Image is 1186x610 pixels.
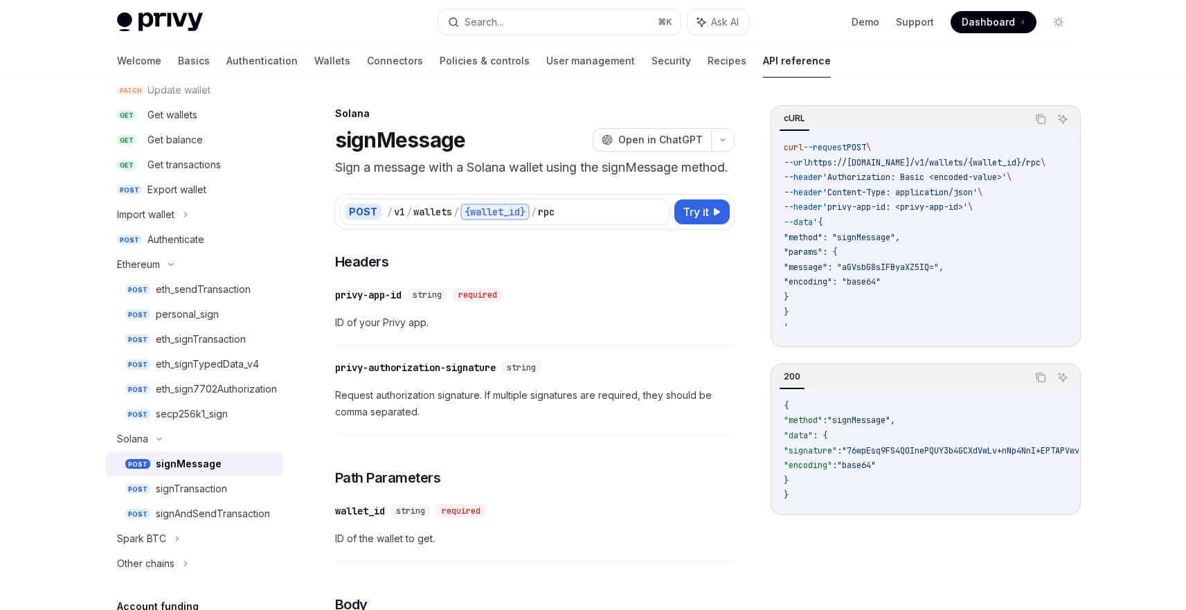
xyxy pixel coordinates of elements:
div: privy-authorization-signature [335,361,496,375]
div: / [387,205,393,219]
span: --request [803,142,847,153]
div: Ethereum [117,256,160,273]
span: ' [784,321,789,332]
span: Ask AI [711,15,739,29]
a: Basics [178,44,210,78]
div: Authenticate [147,231,204,248]
a: Authentication [226,44,298,78]
a: POSTeth_sendTransaction [106,277,283,302]
a: Recipes [708,44,746,78]
button: Try it [674,199,730,224]
div: Solana [335,107,735,120]
div: rpc [538,205,555,219]
span: "params": { [784,246,837,258]
button: Copy the contents from the code block [1032,110,1050,128]
a: Security [652,44,691,78]
div: eth_signTransaction [156,331,246,348]
span: GET [117,135,136,145]
span: POST [117,185,142,195]
span: \ [1007,172,1012,183]
span: POST [117,235,142,245]
div: Get wallets [147,107,197,123]
a: Welcome [117,44,161,78]
span: POST [125,285,150,295]
span: Path Parameters [335,468,441,487]
span: --header [784,172,823,183]
span: , [890,415,895,426]
span: } [784,490,789,501]
span: "encoding": "base64" [784,276,881,287]
div: signMessage [156,456,222,472]
button: Ask AI [1054,110,1072,128]
span: '{ [813,217,823,228]
a: User management [546,44,635,78]
a: POSTeth_sign7702Authorization [106,377,283,402]
span: ID of your Privy app. [335,314,735,331]
span: Headers [335,252,389,271]
h1: signMessage [335,127,466,152]
span: } [784,291,789,303]
span: "encoding" [784,460,832,471]
a: POSTsignAndSendTransaction [106,501,283,526]
span: "method" [784,415,823,426]
span: "signature" [784,445,837,456]
div: required [436,504,486,518]
p: Sign a message with a Solana wallet using the signMessage method. [335,158,735,177]
div: Export wallet [147,181,206,198]
span: --data [784,217,813,228]
span: string [507,362,536,373]
a: POSTsignTransaction [106,476,283,501]
a: POSTpersonal_sign [106,302,283,327]
a: API reference [763,44,831,78]
span: GET [117,110,136,120]
div: / [406,205,412,219]
span: 'Authorization: Basic <encoded-value>' [823,172,1007,183]
a: POSTsecp256k1_sign [106,402,283,427]
span: "message": "aGVsbG8sIFByaXZ5IQ=", [784,262,944,273]
span: 'privy-app-id: <privy-app-id>' [823,201,968,213]
a: POSTeth_signTransaction [106,327,283,352]
span: POST [125,384,150,395]
div: Get transactions [147,156,221,173]
span: : [823,415,827,426]
button: Search...⌘K [438,10,681,35]
span: \ [1041,157,1045,168]
span: Open in ChatGPT [618,133,703,147]
div: signTransaction [156,481,227,497]
button: Ask AI [1054,368,1072,386]
span: POST [125,409,150,420]
div: Import wallet [117,206,174,223]
img: light logo [117,12,203,32]
span: \ [968,201,973,213]
span: POST [847,142,866,153]
div: v1 [394,205,405,219]
span: Try it [683,204,709,220]
a: POSTeth_signTypedData_v4 [106,352,283,377]
span: } [784,307,789,318]
div: eth_sign7702Authorization [156,381,277,397]
div: POST [345,204,381,220]
div: eth_sendTransaction [156,281,251,298]
div: / [453,205,459,219]
span: \ [866,142,871,153]
a: POSTExport wallet [106,177,283,202]
div: Other chains [117,555,174,572]
div: cURL [780,110,809,127]
span: : [832,460,837,471]
div: 200 [780,368,805,385]
span: --header [784,201,823,213]
span: : [837,445,842,456]
span: curl [784,142,803,153]
span: "data" [784,430,813,441]
a: Policies & controls [440,44,530,78]
div: privy-app-id [335,288,402,302]
div: / [531,205,537,219]
div: wallets [413,205,452,219]
div: wallet_id [335,504,385,518]
button: Copy the contents from the code block [1032,368,1050,386]
div: Get balance [147,132,203,148]
button: Ask AI [688,10,748,35]
div: Search... [465,14,503,30]
a: Support [896,15,934,29]
span: GET [117,160,136,170]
